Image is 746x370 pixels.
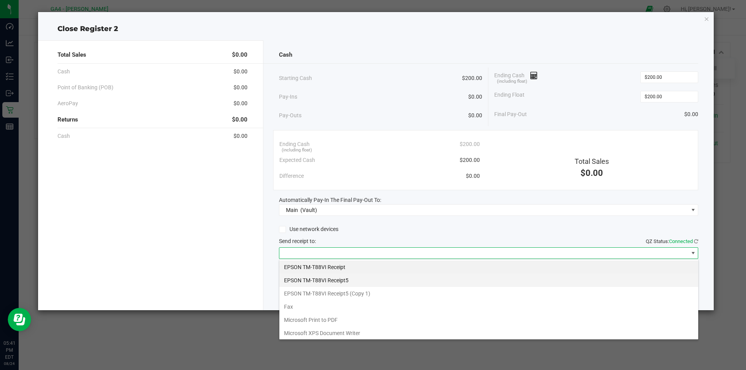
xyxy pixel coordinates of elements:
span: $0.00 [580,168,603,178]
iframe: Resource center [8,308,31,331]
span: Send receipt to: [279,238,316,244]
span: AeroPay [58,99,78,108]
span: $200.00 [460,156,480,164]
span: $0.00 [234,99,248,108]
span: $0.00 [232,50,248,59]
span: $0.00 [234,132,248,140]
span: $0.00 [468,93,482,101]
span: Cash [58,68,70,76]
span: QZ Status: [646,238,698,244]
span: Final Pay-Out [494,110,527,118]
span: Difference [279,172,304,180]
span: (including float) [282,147,312,154]
div: Close Register 2 [38,24,714,34]
span: Point of Banking (POB) [58,83,113,92]
span: Main [286,207,298,213]
span: Ending Cash [279,140,310,148]
span: Automatically Pay-In The Final Pay-Out To: [279,197,381,203]
span: Connected [669,238,693,244]
span: $0.00 [466,172,480,180]
li: Microsoft XPS Document Writer [279,327,698,340]
span: Cash [58,132,70,140]
li: Microsoft Print to PDF [279,313,698,327]
div: Returns [58,111,248,128]
span: (including float) [497,78,527,85]
span: Starting Cash [279,74,312,82]
span: $0.00 [234,68,248,76]
span: Total Sales [575,157,609,165]
label: Use network devices [279,225,338,233]
span: $0.00 [232,115,248,124]
span: Pay-Ins [279,93,297,101]
li: EPSON TM-T88VI Receipt5 [279,274,698,287]
span: $0.00 [468,111,482,120]
span: Total Sales [58,50,86,59]
span: Expected Cash [279,156,315,164]
span: Ending Float [494,91,525,102]
span: (Vault) [300,207,317,213]
span: Pay-Outs [279,111,302,120]
span: $200.00 [462,74,482,82]
li: Fax [279,300,698,313]
span: $0.00 [684,110,698,118]
li: EPSON TM-T88VI Receipt5 (Copy 1) [279,287,698,300]
li: EPSON TM-T88VI Receipt [279,261,698,274]
span: Cash [279,50,292,59]
span: Ending Cash [494,71,538,83]
span: $0.00 [234,83,248,92]
span: $200.00 [460,140,480,148]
